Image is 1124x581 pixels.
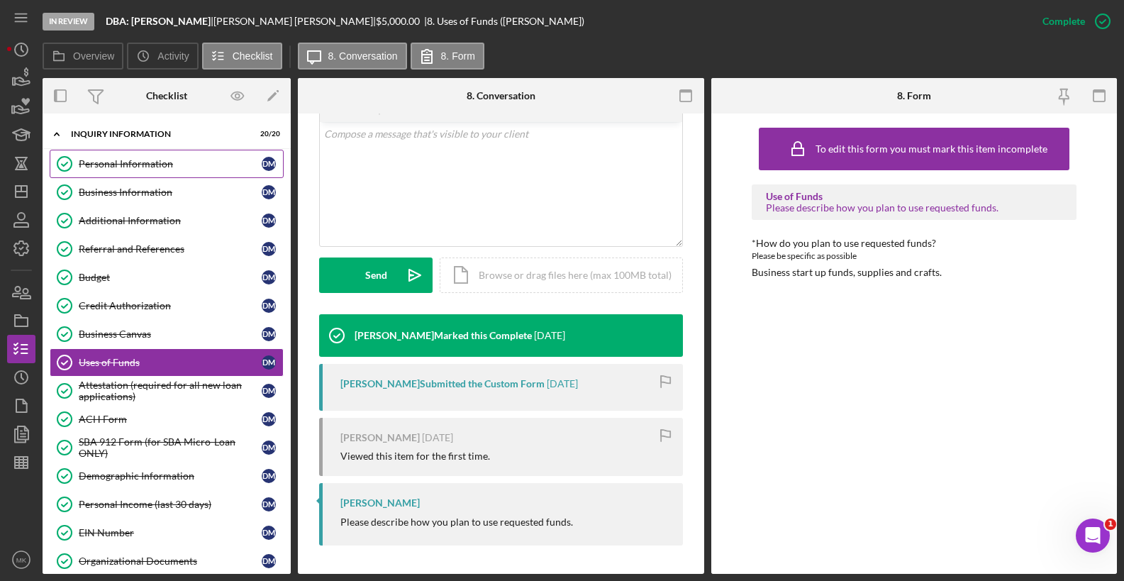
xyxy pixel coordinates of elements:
[340,378,545,389] div: [PERSON_NAME] Submitted the Custom Form
[50,320,284,348] a: Business CanvasDM
[262,185,276,199] div: D M
[7,546,35,574] button: MK
[233,50,273,62] label: Checklist
[50,235,284,263] a: Referral and ReferencesDM
[79,158,262,170] div: Personal Information
[752,267,942,278] div: Business start up funds, supplies and crafts.
[262,327,276,341] div: D M
[79,300,262,311] div: Credit Authorization
[79,215,262,226] div: Additional Information
[50,178,284,206] a: Business InformationDM
[422,432,453,443] time: 2025-06-20 02:42
[43,43,123,70] button: Overview
[50,150,284,178] a: Personal InformationDM
[766,202,1062,214] div: Please describe how you plan to use requested funds.
[79,357,262,368] div: Uses of Funds
[262,355,276,370] div: D M
[262,299,276,313] div: D M
[424,16,584,27] div: | 8. Uses of Funds ([PERSON_NAME])
[534,330,565,341] time: 2025-07-23 18:40
[79,380,262,402] div: Attestation (required for all new loan applications)
[298,43,407,70] button: 8. Conversation
[50,263,284,292] a: BudgetDM
[262,214,276,228] div: D M
[262,497,276,511] div: D M
[752,238,1076,249] div: *How do you plan to use requested funds?
[411,43,484,70] button: 8. Form
[79,555,262,567] div: Organizational Documents
[79,470,262,482] div: Demographic Information
[50,547,284,575] a: Organizational DocumentsDM
[50,377,284,405] a: Attestation (required for all new loan applications)DM
[547,378,578,389] time: 2025-07-23 18:40
[262,526,276,540] div: D M
[79,187,262,198] div: Business Information
[340,497,420,509] div: [PERSON_NAME]
[16,556,27,564] text: MK
[106,15,211,27] b: DBA: [PERSON_NAME]
[1076,519,1110,553] iframe: Intercom live chat
[1042,7,1085,35] div: Complete
[816,143,1047,155] div: To edit this form you must mark this item incomplete
[157,50,189,62] label: Activity
[365,258,387,293] div: Send
[262,441,276,455] div: D M
[262,554,276,568] div: D M
[50,292,284,320] a: Credit AuthorizationDM
[262,270,276,284] div: D M
[79,328,262,340] div: Business Canvas
[340,516,573,528] div: Please describe how you plan to use requested funds.
[766,191,1062,202] div: Use of Funds
[50,519,284,547] a: EIN NumberDM
[262,157,276,171] div: D M
[106,16,213,27] div: |
[50,490,284,519] a: Personal Income (last 30 days)DM
[262,242,276,256] div: D M
[262,384,276,398] div: D M
[50,348,284,377] a: Uses of FundsDM
[50,206,284,235] a: Additional InformationDM
[262,469,276,483] div: D M
[467,90,535,101] div: 8. Conversation
[71,130,245,138] div: INQUIRY INFORMATION
[127,43,198,70] button: Activity
[79,272,262,283] div: Budget
[262,412,276,426] div: D M
[79,499,262,510] div: Personal Income (last 30 days)
[1028,7,1117,35] button: Complete
[50,433,284,462] a: SBA 912 Form (for SBA Micro-Loan ONLY)DM
[376,16,424,27] div: $5,000.00
[319,258,433,293] button: Send
[340,450,490,462] div: Viewed this item for the first time.
[43,13,94,31] div: In Review
[213,16,376,27] div: [PERSON_NAME] [PERSON_NAME] |
[146,90,187,101] div: Checklist
[355,330,532,341] div: [PERSON_NAME] Marked this Complete
[340,432,420,443] div: [PERSON_NAME]
[73,50,114,62] label: Overview
[50,462,284,490] a: Demographic InformationDM
[255,130,280,138] div: 20 / 20
[79,243,262,255] div: Referral and References
[441,50,475,62] label: 8. Form
[328,50,398,62] label: 8. Conversation
[79,527,262,538] div: EIN Number
[1105,519,1116,530] span: 1
[50,405,284,433] a: ACH FormDM
[79,436,262,459] div: SBA 912 Form (for SBA Micro-Loan ONLY)
[752,249,1076,263] div: Please be specific as possible
[897,90,931,101] div: 8. Form
[202,43,282,70] button: Checklist
[79,414,262,425] div: ACH Form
